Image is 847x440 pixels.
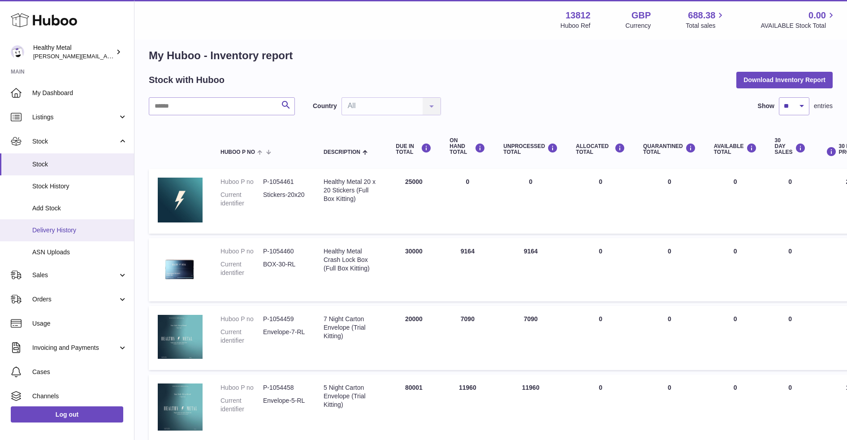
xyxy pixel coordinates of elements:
span: 0.00 [808,9,826,22]
td: 0 [766,238,815,301]
span: 0 [668,248,671,255]
span: Add Stock [32,204,127,213]
strong: 13812 [566,9,591,22]
dd: P-1054461 [263,178,306,186]
img: product image [158,315,203,359]
div: Huboo Ref [561,22,591,30]
span: Stock [32,137,118,146]
span: 0 [668,315,671,322]
div: AVAILABLE Total [714,143,757,155]
dt: Current identifier [220,260,263,277]
span: Delivery History [32,226,127,235]
div: 30 DAY SALES [775,138,806,156]
span: entries [814,102,833,110]
span: ASN Uploads [32,248,127,257]
dt: Huboo P no [220,315,263,323]
span: 0 [668,178,671,185]
span: Stock [32,160,127,169]
td: 0 [766,169,815,234]
span: Channels [32,392,127,401]
h1: My Huboo - Inventory report [149,48,833,63]
div: Healthy Metal 20 x 20 Stickers (Full Box Kitting) [324,178,378,203]
dd: P-1054458 [263,383,306,392]
label: Country [313,102,337,110]
td: 9164 [494,238,567,301]
dt: Current identifier [220,396,263,414]
td: 0 [705,306,766,370]
td: 30000 [387,238,441,301]
span: Sales [32,271,118,279]
span: Invoicing and Payments [32,344,118,352]
span: Cases [32,368,127,376]
h2: Stock with Huboo [149,74,225,86]
dt: Current identifier [220,328,263,345]
td: 20000 [387,306,441,370]
span: Stock History [32,182,127,191]
dd: Stickers-20x20 [263,191,306,208]
img: product image [158,383,203,431]
div: DUE IN TOTAL [396,143,432,155]
dd: Envelope-5-RL [263,396,306,414]
span: Orders [32,295,118,304]
dd: BOX-30-RL [263,260,306,277]
td: 0 [441,169,494,234]
img: product image [158,247,203,290]
dd: P-1054459 [263,315,306,323]
span: My Dashboard [32,89,127,97]
div: 5 Night Carton Envelope (Trial Kitting) [324,383,378,409]
dd: Envelope-7-RL [263,328,306,345]
div: Healthy Metal Crash Lock Box (Full Box Kitting) [324,247,378,273]
span: [PERSON_NAME][EMAIL_ADDRESS][DOMAIN_NAME] [33,52,180,60]
a: 688.38 Total sales [686,9,726,30]
dt: Huboo P no [220,178,263,186]
a: 0.00 AVAILABLE Stock Total [761,9,836,30]
td: 25000 [387,169,441,234]
span: AVAILABLE Stock Total [761,22,836,30]
td: 0 [567,169,634,234]
td: 0 [705,169,766,234]
td: 0 [567,238,634,301]
td: 0 [567,306,634,370]
span: Listings [32,113,118,122]
td: 9164 [441,238,494,301]
dd: P-1054460 [263,247,306,256]
span: 0 [668,384,671,391]
div: ALLOCATED Total [576,143,625,155]
button: Download Inventory Report [736,72,833,88]
div: ON HAND Total [449,138,485,156]
td: 0 [766,306,815,370]
dt: Current identifier [220,191,263,208]
div: 7 Night Carton Envelope (Trial Kitting) [324,315,378,340]
strong: GBP [631,9,651,22]
div: Currency [626,22,651,30]
td: 0 [494,169,567,234]
span: Usage [32,319,127,328]
img: jose@healthy-metal.com [11,45,24,59]
div: UNPROCESSED Total [503,143,558,155]
td: 0 [705,238,766,301]
dt: Huboo P no [220,383,263,392]
div: QUARANTINED Total [643,143,696,155]
span: Huboo P no [220,149,255,155]
div: Healthy Metal [33,44,114,61]
img: product image [158,178,203,222]
td: 7090 [494,306,567,370]
span: Description [324,149,360,155]
dt: Huboo P no [220,247,263,256]
span: 688.38 [688,9,715,22]
span: Total sales [686,22,726,30]
label: Show [758,102,774,110]
a: Log out [11,406,123,423]
td: 7090 [441,306,494,370]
